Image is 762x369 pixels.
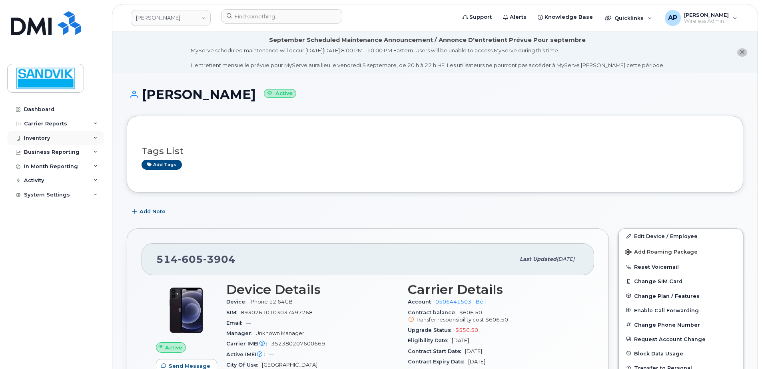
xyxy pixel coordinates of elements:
button: Change Phone Number [619,317,743,332]
span: 605 [178,253,203,265]
a: Add tags [142,160,182,170]
span: Add Note [140,208,166,215]
span: Transfer responsibility cost [416,317,484,323]
span: — [246,320,251,326]
h3: Device Details [226,282,398,297]
span: Last updated [520,256,557,262]
span: 3904 [203,253,235,265]
span: Eligibility Date [408,337,452,343]
span: Email [226,320,246,326]
span: [DATE] [452,337,469,343]
span: SIM [226,309,241,315]
button: close notification [737,48,747,57]
span: 352380207600669 [271,341,325,347]
button: Block Data Usage [619,346,743,361]
h1: [PERSON_NAME] [127,87,743,101]
span: [DATE] [557,256,574,262]
span: City Of Use [226,362,262,368]
h3: Carrier Details [408,282,580,297]
span: Active IMEI [226,351,269,357]
span: [GEOGRAPHIC_DATA] [262,362,317,368]
span: Change Plan / Features [634,293,700,299]
span: Contract Start Date [408,348,465,354]
img: iPhone_12.jpg [162,286,210,334]
span: iPhone 12 64GB [249,299,293,305]
button: Change Plan / Features [619,289,743,303]
span: Unknown Manager [255,330,304,336]
span: $556.50 [455,327,478,333]
span: [DATE] [465,348,482,354]
span: Device [226,299,249,305]
a: 0506441503 - Bell [435,299,486,305]
span: Upgrade Status [408,327,455,333]
button: Add Roaming Package [619,243,743,260]
span: 514 [156,253,235,265]
button: Request Account Change [619,332,743,346]
span: Manager [226,330,255,336]
button: Enable Call Forwarding [619,303,743,317]
span: Carrier IMEI [226,341,271,347]
button: Add Note [127,204,172,219]
span: $606.50 [408,309,580,324]
span: Enable Call Forwarding [634,307,699,313]
small: Active [264,89,296,98]
span: Contract balance [408,309,459,315]
span: [DATE] [468,359,485,365]
button: Change SIM Card [619,274,743,288]
span: 89302610103037497268 [241,309,313,315]
span: Active [165,344,182,351]
div: MyServe scheduled maintenance will occur [DATE][DATE] 8:00 PM - 10:00 PM Eastern. Users will be u... [191,47,664,69]
span: Contract Expiry Date [408,359,468,365]
button: Reset Voicemail [619,260,743,274]
div: September Scheduled Maintenance Announcement / Annonce D'entretient Prévue Pour septembre [269,36,586,44]
a: Edit Device / Employee [619,229,743,243]
h3: Tags List [142,146,728,156]
span: $606.50 [485,317,508,323]
span: Account [408,299,435,305]
span: — [269,351,274,357]
span: Add Roaming Package [625,249,698,256]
